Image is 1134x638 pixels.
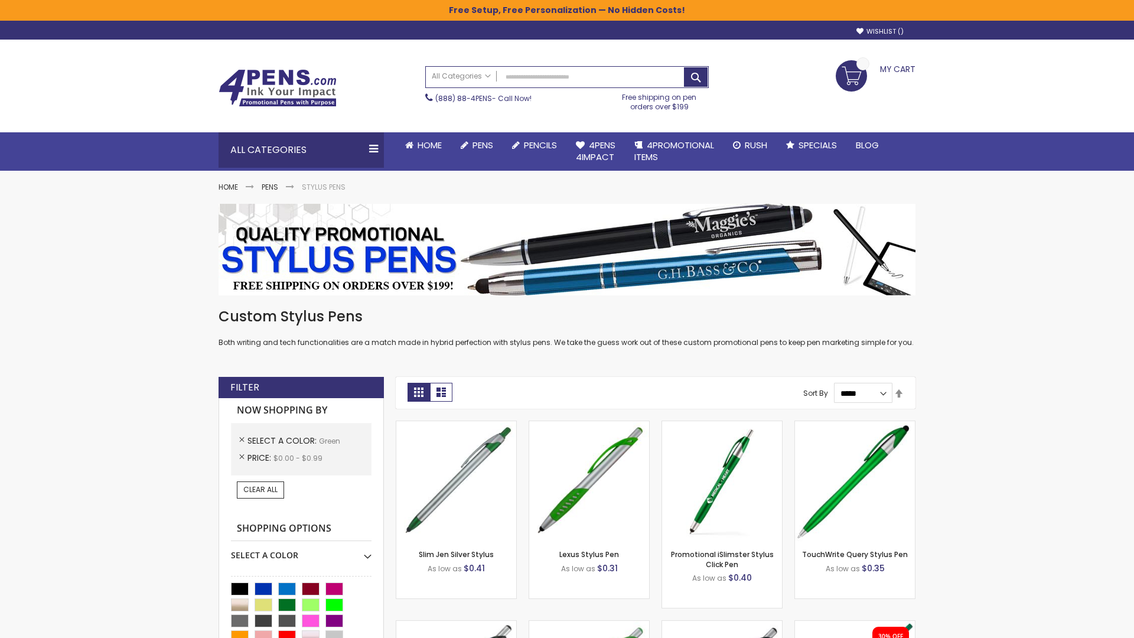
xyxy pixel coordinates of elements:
[802,549,908,559] a: TouchWrite Query Stylus Pen
[795,421,915,431] a: TouchWrite Query Stylus Pen-Green
[503,132,566,158] a: Pencils
[426,67,497,86] a: All Categories
[230,381,259,394] strong: Filter
[219,182,238,192] a: Home
[566,132,625,171] a: 4Pens4impact
[302,182,346,192] strong: Stylus Pens
[396,421,516,541] img: Slim Jen Silver Stylus-Green
[419,549,494,559] a: Slim Jen Silver Stylus
[451,132,503,158] a: Pens
[231,541,372,561] div: Select A Color
[464,562,485,574] span: $0.41
[795,421,915,541] img: TouchWrite Query Stylus Pen-Green
[396,132,451,158] a: Home
[435,93,532,103] span: - Call Now!
[247,452,273,464] span: Price
[219,204,915,295] img: Stylus Pens
[529,620,649,630] a: Boston Silver Stylus Pen-Green
[777,132,846,158] a: Specials
[418,139,442,151] span: Home
[231,516,372,542] strong: Shopping Options
[856,139,879,151] span: Blog
[472,139,493,151] span: Pens
[795,620,915,630] a: iSlimster II - Full Color-Green
[435,93,492,103] a: (888) 88-4PENS
[243,484,278,494] span: Clear All
[262,182,278,192] a: Pens
[625,132,724,171] a: 4PROMOTIONALITEMS
[576,139,615,163] span: 4Pens 4impact
[432,71,491,81] span: All Categories
[662,421,782,431] a: Promotional iSlimster Stylus Click Pen-Green
[803,388,828,398] label: Sort By
[219,69,337,107] img: 4Pens Custom Pens and Promotional Products
[597,562,618,574] span: $0.31
[610,88,709,112] div: Free shipping on pen orders over $199
[559,549,619,559] a: Lexus Stylus Pen
[862,562,885,574] span: $0.35
[692,573,726,583] span: As low as
[273,453,322,463] span: $0.00 - $0.99
[671,549,774,569] a: Promotional iSlimster Stylus Click Pen
[247,435,319,447] span: Select A Color
[856,27,904,36] a: Wishlist
[634,139,714,163] span: 4PROMOTIONAL ITEMS
[799,139,837,151] span: Specials
[396,421,516,431] a: Slim Jen Silver Stylus-Green
[219,307,915,348] div: Both writing and tech functionalities are a match made in hybrid perfection with stylus pens. We ...
[662,620,782,630] a: Lexus Metallic Stylus Pen-Green
[319,436,340,446] span: Green
[529,421,649,541] img: Lexus Stylus Pen-Green
[219,307,915,326] h1: Custom Stylus Pens
[219,132,384,168] div: All Categories
[846,132,888,158] a: Blog
[728,572,752,584] span: $0.40
[529,421,649,431] a: Lexus Stylus Pen-Green
[724,132,777,158] a: Rush
[396,620,516,630] a: Boston Stylus Pen-Green
[524,139,557,151] span: Pencils
[428,564,462,574] span: As low as
[745,139,767,151] span: Rush
[237,481,284,498] a: Clear All
[826,564,860,574] span: As low as
[408,383,430,402] strong: Grid
[662,421,782,541] img: Promotional iSlimster Stylus Click Pen-Green
[561,564,595,574] span: As low as
[231,398,372,423] strong: Now Shopping by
